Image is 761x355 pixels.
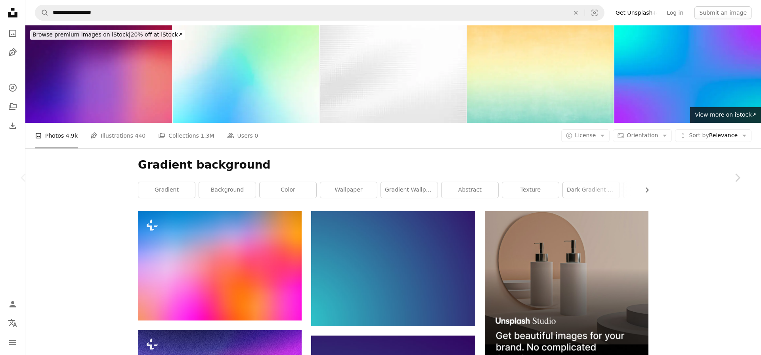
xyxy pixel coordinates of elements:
span: View more on iStock ↗ [695,111,756,118]
a: Light blue to dark blue gradient [311,265,475,272]
button: Orientation [613,129,672,142]
a: View more on iStock↗ [690,107,761,123]
a: gradient wallpaper [381,182,438,198]
form: Find visuals sitewide [35,5,604,21]
a: wallpaper [320,182,377,198]
a: Photos [5,25,21,41]
span: 1.3M [201,131,214,140]
a: Explore [5,80,21,96]
a: Illustrations [5,44,21,60]
img: Captivating Bright Blue and Purple Gradient Background for Product Art, Social Media, Banner, Pos... [614,25,761,123]
button: License [561,129,610,142]
a: Next [713,140,761,216]
a: Users 0 [227,123,258,148]
a: color [260,182,316,198]
span: Browse premium images on iStock | [33,31,130,38]
span: Sort by [689,132,709,138]
button: Menu [5,334,21,350]
img: Colorful pastel blurry gradient blue green white frosted glass effect abstract background banner [173,25,319,123]
button: Clear [567,5,585,20]
button: Language [5,315,21,331]
a: Collections [5,99,21,115]
span: 0 [254,131,258,140]
span: 440 [135,131,146,140]
a: blue [623,182,680,198]
span: Relevance [689,132,738,140]
a: background [199,182,256,198]
img: White Gray Wave Pixelated Pattern Abstract Ombre Silver Background Pixel Spotlight Wrinkled Blank... [320,25,467,123]
span: 20% off at iStock ↗ [33,31,183,38]
a: gradient [138,182,195,198]
button: scroll list to the right [640,182,648,198]
button: Sort byRelevance [675,129,751,142]
a: Illustrations 440 [90,123,145,148]
a: Download History [5,118,21,134]
a: Log in / Sign up [5,296,21,312]
button: Visual search [585,5,604,20]
img: Colorful Gradient Blurred Background [25,25,172,123]
button: Search Unsplash [35,5,49,20]
a: texture [502,182,559,198]
a: dark gradient background [563,182,620,198]
img: Light blue to dark blue gradient [311,211,475,326]
img: Background Autumn Orange Yellow Green Pale Grunge Gradient Colorful Pattern Abstract Concrete Mar... [467,25,614,123]
a: Log in [662,6,688,19]
span: License [575,132,596,138]
button: Submit an image [694,6,751,19]
a: abstract [442,182,498,198]
a: Get Unsplash+ [611,6,662,19]
a: a blurry image of a multicolored background [138,262,302,269]
img: a blurry image of a multicolored background [138,211,302,320]
span: Orientation [627,132,658,138]
a: Browse premium images on iStock|20% off at iStock↗ [25,25,190,44]
h1: Gradient background [138,158,648,172]
a: Collections 1.3M [158,123,214,148]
